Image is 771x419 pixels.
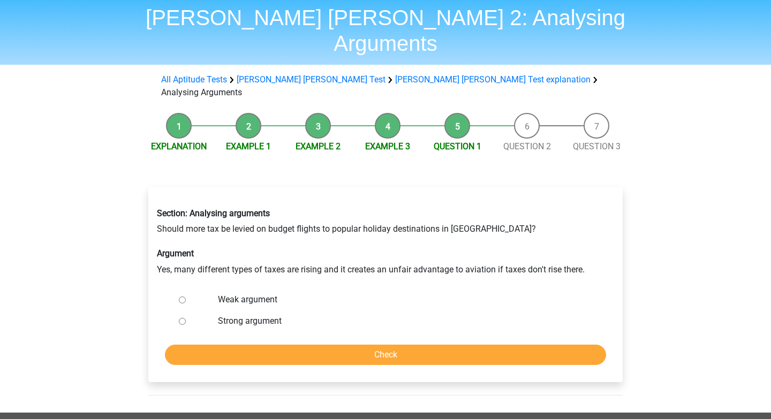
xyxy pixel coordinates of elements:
[296,141,341,151] a: Example 2
[434,141,481,151] a: Question 1
[503,141,551,151] a: Question 2
[237,74,385,85] a: [PERSON_NAME] [PERSON_NAME] Test
[157,248,614,258] h6: Argument
[573,141,621,151] a: Question 3
[218,315,588,327] label: Strong argument
[165,345,606,365] input: Check
[161,74,227,85] a: All Aptitude Tests
[157,73,614,99] div: Analysing Arguments
[151,141,207,151] a: Explanation
[395,74,591,85] a: [PERSON_NAME] [PERSON_NAME] Test explanation
[157,208,614,218] h6: Section: Analysing arguments
[139,5,632,56] h1: [PERSON_NAME] [PERSON_NAME] 2: Analysing Arguments
[149,200,622,284] div: Should more tax be levied on budget flights to popular holiday destinations in [GEOGRAPHIC_DATA]?...
[226,141,271,151] a: Example 1
[218,293,588,306] label: Weak argument
[365,141,410,151] a: Example 3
